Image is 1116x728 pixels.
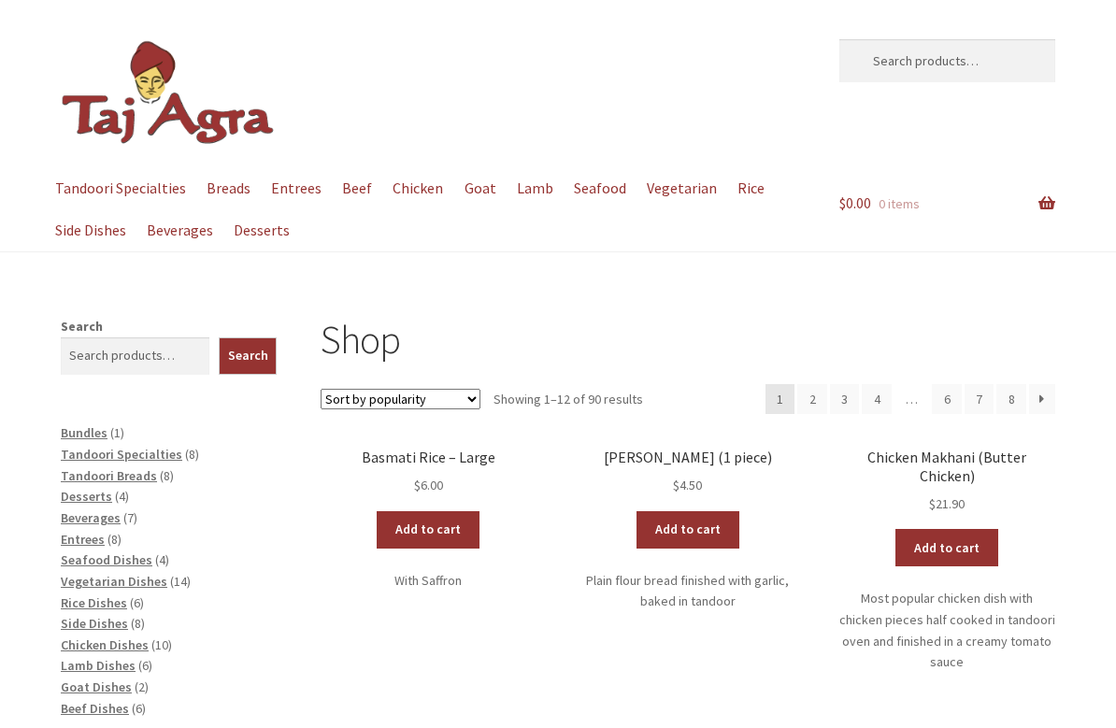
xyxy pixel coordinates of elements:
[879,195,920,212] span: 0 items
[111,531,118,548] span: 8
[765,384,1055,414] nav: Product Pagination
[197,167,259,209] a: Breads
[729,167,774,209] a: Rice
[164,467,170,484] span: 8
[136,700,142,717] span: 6
[414,477,421,493] span: $
[219,337,278,375] button: Search
[61,657,136,674] a: Lamb Dishes
[142,657,149,674] span: 6
[637,511,739,549] a: Add to cart: “Garlic Naan (1 piece)”
[579,570,795,612] p: Plain flour bread finished with garlic, baked in tandoor
[127,509,134,526] span: 7
[61,615,128,632] a: Side Dishes
[895,529,998,566] a: Add to cart: “Chicken Makhani (Butter Chicken)”
[839,193,871,212] span: 0.00
[134,594,140,611] span: 6
[579,449,795,466] h2: [PERSON_NAME] (1 piece)
[114,424,121,441] span: 1
[384,167,452,209] a: Chicken
[508,167,562,209] a: Lamb
[61,551,152,568] a: Seafood Dishes
[138,678,145,695] span: 2
[673,477,680,493] span: $
[61,678,132,695] a: Goat Dishes
[119,488,125,505] span: 4
[638,167,726,209] a: Vegetarian
[965,384,994,414] a: Page 7
[579,449,795,496] a: [PERSON_NAME] (1 piece) $4.50
[61,509,121,526] a: Beverages
[61,446,182,463] a: Tandoori Specialties
[321,449,537,496] a: Basmati Rice – Large $6.00
[765,384,795,414] span: Page 1
[61,167,795,251] nav: Primary Navigation
[996,384,1026,414] a: Page 8
[61,467,157,484] a: Tandoori Breads
[61,531,105,548] a: Entrees
[321,570,537,592] p: With Saffron
[61,39,276,147] img: Dickson | Taj Agra Indian Restaurant
[61,700,129,717] a: Beef Dishes
[135,615,141,632] span: 8
[46,167,194,209] a: Tandoori Specialties
[894,384,930,414] span: …
[159,551,165,568] span: 4
[61,318,103,335] label: Search
[321,389,480,409] select: Shop order
[929,495,936,512] span: $
[797,384,827,414] a: Page 2
[137,209,222,251] a: Beverages
[174,573,187,590] span: 14
[565,167,635,209] a: Seafood
[929,495,965,512] bdi: 21.90
[839,167,1055,240] a: $0.00 0 items
[61,424,107,441] a: Bundles
[862,384,892,414] a: Page 4
[224,209,298,251] a: Desserts
[61,594,127,611] a: Rice Dishes
[1029,384,1055,414] a: →
[673,477,702,493] bdi: 4.50
[830,384,860,414] a: Page 3
[321,316,1055,364] h1: Shop
[455,167,505,209] a: Goat
[61,636,149,653] a: Chicken Dishes
[262,167,330,209] a: Entrees
[932,384,962,414] a: Page 6
[839,449,1055,514] a: Chicken Makhani (Butter Chicken) $21.90
[61,573,167,590] a: Vegetarian Dishes
[494,384,643,414] p: Showing 1–12 of 90 results
[414,477,443,493] bdi: 6.00
[321,449,537,466] h2: Basmati Rice – Large
[334,167,381,209] a: Beef
[839,193,846,212] span: $
[155,636,168,653] span: 10
[46,209,135,251] a: Side Dishes
[61,488,112,505] a: Desserts
[839,588,1055,673] p: Most popular chicken dish with chicken pieces half cooked in tandoori oven and finished in a crea...
[189,446,195,463] span: 8
[839,39,1055,82] input: Search products…
[377,511,479,549] a: Add to cart: “Basmati Rice - Large”
[839,449,1055,485] h2: Chicken Makhani (Butter Chicken)
[61,337,209,375] input: Search products…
